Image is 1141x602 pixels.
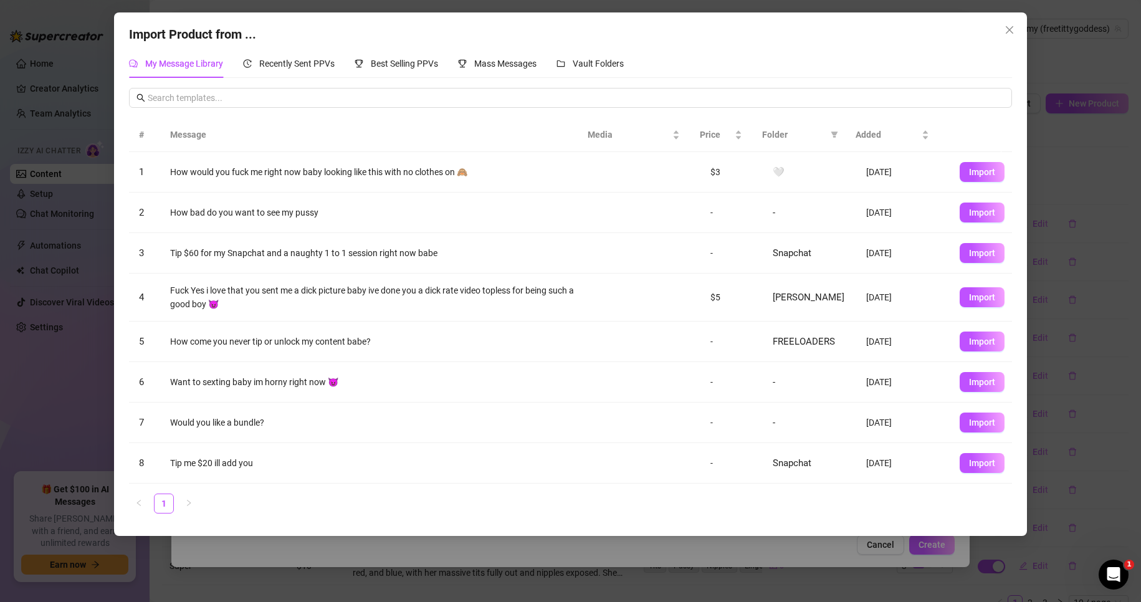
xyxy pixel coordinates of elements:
[856,322,950,362] td: [DATE]
[831,131,838,138] span: filter
[773,336,835,347] span: FREELOADERS
[135,499,143,507] span: left
[700,233,763,274] td: -
[773,292,844,303] span: [PERSON_NAME]
[243,59,252,68] span: history
[139,166,144,178] span: 1
[960,372,1005,392] button: Import
[856,193,950,233] td: [DATE]
[856,128,919,141] span: Added
[578,118,690,152] th: Media
[148,91,1005,105] input: Search templates...
[700,274,763,322] td: $5
[170,335,578,348] div: How come you never tip or unlock my content babe?
[170,416,578,429] div: Would you like a bundle?
[259,59,335,69] span: Recently Sent PPVs
[773,207,775,218] span: -
[179,494,199,514] li: Next Page
[154,494,174,514] li: 1
[1124,560,1134,570] span: 1
[458,59,467,68] span: trophy
[474,59,537,69] span: Mass Messages
[1005,25,1014,35] span: close
[960,162,1005,182] button: Import
[170,246,578,260] div: Tip $60 for my Snapchat and a naughty 1 to 1 session right now babe
[700,443,763,484] td: -
[773,457,811,469] span: Snapchat
[136,93,145,102] span: search
[139,417,144,428] span: 7
[170,284,578,311] div: Fuck Yes i love that you sent me a dick picture baby ive done you a dick rate video topless for b...
[856,274,950,322] td: [DATE]
[355,59,363,68] span: trophy
[700,362,763,403] td: -
[700,403,763,443] td: -
[170,375,578,389] div: Want to sexting baby im horny right now 😈
[170,165,578,179] div: How would you fuck me right now baby looking like this with no clothes on 🙈
[179,494,199,514] button: right
[762,128,826,141] span: Folder
[155,494,173,513] a: 1
[139,247,144,259] span: 3
[960,243,1005,263] button: Import
[773,417,775,428] span: -
[139,336,144,347] span: 5
[969,248,995,258] span: Import
[969,377,995,387] span: Import
[969,292,995,302] span: Import
[856,233,950,274] td: [DATE]
[145,59,223,69] span: My Message Library
[700,152,763,193] td: $3
[969,208,995,217] span: Import
[573,59,624,69] span: Vault Folders
[129,494,149,514] li: Previous Page
[969,458,995,468] span: Import
[773,376,775,388] span: -
[129,59,138,68] span: comment
[960,287,1005,307] button: Import
[856,152,950,193] td: [DATE]
[856,362,950,403] td: [DATE]
[588,128,670,141] span: Media
[371,59,438,69] span: Best Selling PPVs
[700,193,763,233] td: -
[160,118,578,152] th: Message
[1000,20,1019,40] button: Close
[960,453,1005,473] button: Import
[1099,560,1129,590] iframe: Intercom live chat
[700,128,732,141] span: Price
[969,167,995,177] span: Import
[960,413,1005,432] button: Import
[139,207,144,218] span: 2
[773,247,811,259] span: Snapchat
[856,443,950,484] td: [DATE]
[556,59,565,68] span: folder
[969,337,995,346] span: Import
[170,206,578,219] div: How bad do you want to see my pussy
[960,203,1005,222] button: Import
[170,456,578,470] div: Tip me $20 ill add you
[846,118,939,152] th: Added
[129,494,149,514] button: left
[828,125,841,144] span: filter
[185,499,193,507] span: right
[960,332,1005,351] button: Import
[969,418,995,428] span: Import
[139,457,144,469] span: 8
[139,292,144,303] span: 4
[1000,25,1019,35] span: Close
[690,118,752,152] th: Price
[773,166,785,178] span: 🤍
[139,376,144,388] span: 6
[129,118,160,152] th: #
[700,322,763,362] td: -
[129,27,256,42] span: Import Product from ...
[856,403,950,443] td: [DATE]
